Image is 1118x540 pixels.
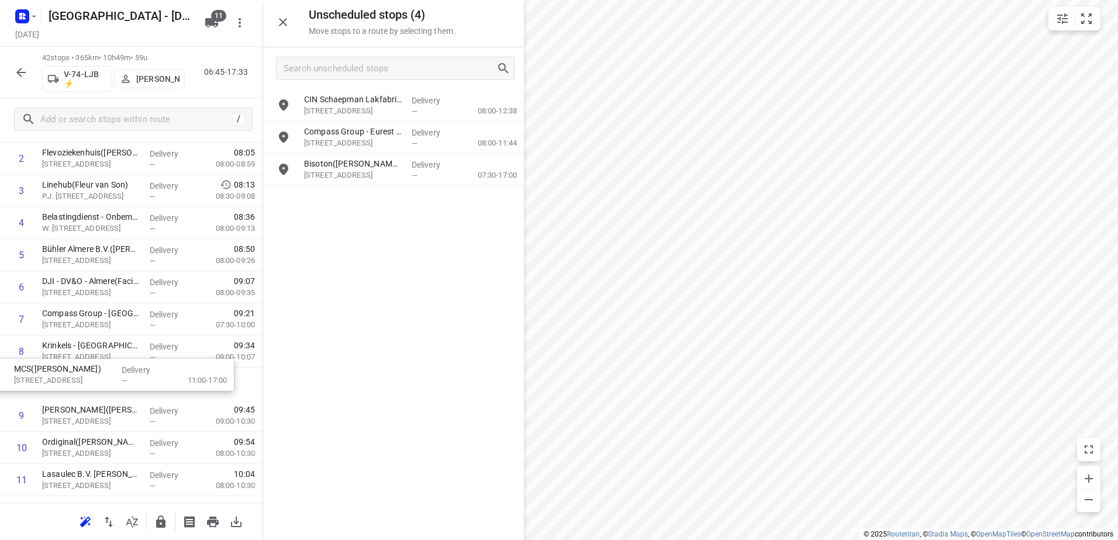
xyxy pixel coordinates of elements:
button: More [228,11,251,34]
input: Add or search stops within route [40,110,232,129]
a: OpenMapTiles [976,530,1021,538]
span: 11 [211,10,226,22]
span: Download route [225,515,248,527]
div: small contained button group [1048,7,1100,30]
a: Stadia Maps [928,530,968,538]
span: Sort by time window [120,515,144,527]
button: Fit zoom [1075,7,1098,30]
span: Print route [201,515,225,527]
p: 06:45-17:33 [204,66,253,78]
p: 42 stops • 365km • 10h49m • 59u [42,53,185,64]
li: © 2025 , © , © © contributors [864,530,1113,538]
button: Map settings [1051,7,1074,30]
button: [PERSON_NAME] [115,70,185,88]
a: Routetitan [887,530,920,538]
h5: Project date [11,27,44,41]
button: 11 [200,11,223,34]
button: Lock route [149,510,172,534]
span: Reoptimize route [74,515,97,527]
span: Reverse route [97,515,120,527]
p: V-74-LJB ⚡ [64,70,107,88]
input: Search unscheduled stops [284,60,496,78]
h5: Unscheduled stops ( 4 ) [309,8,456,22]
button: Close [271,11,295,34]
h5: Rename [44,6,195,25]
div: grid [262,89,524,539]
span: Print shipping labels [178,515,201,527]
div: / [232,113,245,126]
button: V-74-LJB ⚡ [42,66,112,92]
p: [PERSON_NAME] [136,74,180,84]
div: Search [496,61,514,75]
p: Move stops to a route by selecting them. [309,26,456,36]
a: OpenStreetMap [1026,530,1075,538]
